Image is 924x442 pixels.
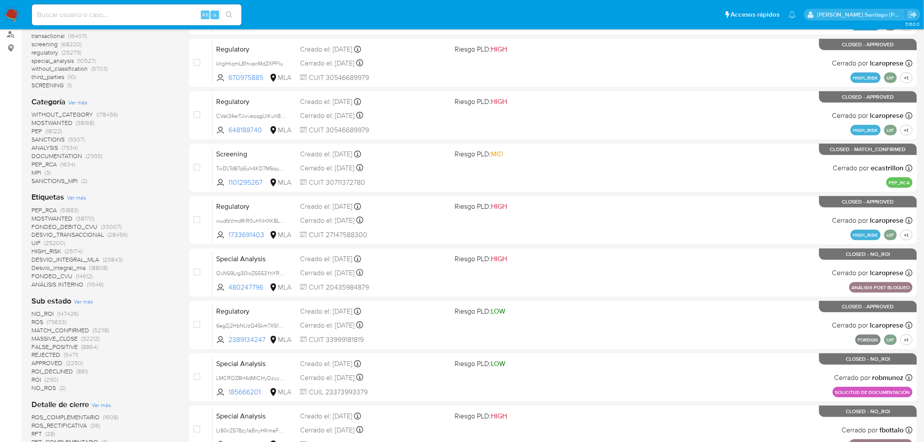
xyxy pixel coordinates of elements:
p: roberto.munoz@mercadolibre.com [817,10,906,19]
a: Salir [908,10,917,19]
span: s [214,10,216,19]
span: 3.160.0 [905,21,920,28]
a: Notificaciones [789,11,796,18]
span: Accesos rápidos [731,10,780,19]
input: Buscar usuario o caso... [32,9,241,21]
button: search-icon [220,9,238,21]
span: Alt [202,10,209,19]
